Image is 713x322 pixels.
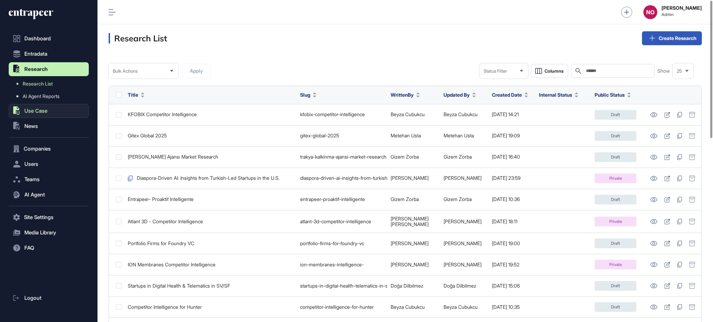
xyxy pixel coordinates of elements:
div: Atlant 3D - Competitor Intelligence [128,219,293,224]
div: [DATE] 14:21 [492,112,532,117]
div: [DATE] 10:35 [492,304,532,310]
div: KFOBIX Competitor Intelligence [128,112,293,117]
a: [PERSON_NAME] [391,240,429,246]
span: Media Library [24,230,56,235]
div: Competitor Intelligence for Hunter [128,304,293,310]
div: [DATE] 10:36 [492,196,532,202]
div: Draft [595,110,636,120]
span: Bulk Actions [113,69,138,74]
div: kfobix-competitor-intelligence [300,112,384,117]
span: Companies [24,146,51,152]
a: Metehan Usta [391,132,421,138]
div: [DATE] 18:11 [492,219,532,224]
div: Private [595,174,636,183]
div: competitor-intelligence-for-hunter [300,304,384,310]
span: Title [128,91,138,98]
span: Use Case [24,108,47,114]
div: Draft [595,302,636,312]
div: Draft [595,281,636,291]
div: Draft [595,195,636,204]
span: FAQ [24,245,34,251]
a: Gizem Zorba [391,154,419,160]
div: diaspora-driven-ai-insights-from-turkish-led-startups-in-the-us [300,175,384,181]
span: AI Agent [24,192,45,198]
a: Create Research [642,31,702,45]
a: Metehan Usta [444,132,474,138]
a: [PERSON_NAME] [391,221,429,227]
button: NO [643,5,657,19]
span: Show [657,68,670,74]
button: WrittenBy [391,91,420,98]
div: Draft [595,131,636,141]
span: 25 [677,69,682,74]
div: portfolio-firms-for-foundry-vc [300,241,384,246]
a: [PERSON_NAME] [391,261,429,267]
h3: Research List [109,33,167,43]
span: Slug [300,91,310,98]
span: News [24,123,38,129]
button: Public Status [595,91,631,98]
div: startups-in-digital-health-telematics-in-svsf [300,283,384,289]
div: [DATE] 19:52 [492,262,532,267]
span: Public Status [595,91,625,98]
span: WrittenBy [391,91,414,98]
div: entrapeer-proaktif-intelligente [300,196,384,202]
span: AI Agent Reports [23,94,60,99]
button: Use Case [9,104,89,118]
button: Site Settings [9,210,89,224]
div: [DATE] 19:09 [492,133,532,138]
span: Created Date [492,91,522,98]
a: Beyza Cubukcu [391,304,425,310]
button: AI Agent [9,188,89,202]
div: gitex-global-2025 [300,133,384,138]
a: Doğa Dilbilmez [444,283,476,289]
a: Beyza Cubukcu [391,111,425,117]
span: Users [24,161,38,167]
span: Columns [544,69,564,74]
div: [DATE] 16:40 [492,154,532,160]
a: AI Agent Reports [12,90,89,103]
div: atlant-3d-competitor-intelligence [300,219,384,224]
a: Dashboard [9,32,89,46]
a: [PERSON_NAME] [444,240,481,246]
a: Gizem Zorba [444,154,472,160]
button: Title [128,91,144,98]
button: Media Library [9,226,89,240]
a: Gizem Zorba [444,196,472,202]
span: Dashboard [24,36,51,41]
span: Research [24,66,48,72]
div: ION Membranes Competitor Intelligence [128,262,293,267]
div: Draft [595,152,636,162]
button: Internal Status [539,91,578,98]
strong: [PERSON_NAME] [661,5,702,11]
span: Teams [24,177,40,182]
div: [DATE] 15:06 [492,283,532,289]
div: Entrapeer- Proaktif Intelligente [128,196,293,202]
button: Slug [300,91,316,98]
a: [PERSON_NAME] [391,175,429,181]
button: Teams [9,172,89,186]
div: Portfolio Firms for Foundry VC [128,241,293,246]
button: Research [9,62,89,76]
div: [PERSON_NAME] Ajansı Market Research [128,154,293,160]
button: News [9,119,89,133]
a: Beyza Cubukcu [444,304,478,310]
span: Site Settings [24,215,54,220]
div: ion-membranes-intelligence- [300,262,384,267]
div: Gitex Global 2025 [128,133,293,138]
a: [PERSON_NAME] [444,218,481,224]
span: Logout [24,295,41,301]
div: Diaspora-Driven AI: Insights from Turkish-Led Startups in the U.S. [128,175,293,181]
button: FAQ [9,241,89,255]
span: Internal Status [539,91,572,98]
span: Status Filter [484,69,507,74]
button: Users [9,157,89,171]
a: Logout [9,291,89,305]
span: Entradata [24,51,47,57]
div: trakya-kalkinma-ajansi-market-research [300,154,384,160]
a: Research List [12,78,89,90]
a: Beyza Cubukcu [444,111,478,117]
div: [DATE] 23:59 [492,175,532,181]
button: Columns [531,64,568,78]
